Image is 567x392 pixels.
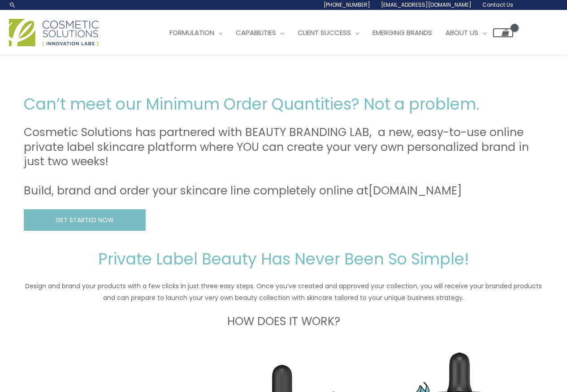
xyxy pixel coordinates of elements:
a: Client Success [291,19,366,46]
a: [DOMAIN_NAME] [368,183,462,198]
h3: Cosmetic Solutions has partnered with BEAUTY BRANDING LAB, a new, easy-to-use online private labe... [24,125,544,198]
a: Capabilities [229,19,291,46]
a: GET STARTED NOW [24,209,146,231]
a: Emerging Brands [366,19,439,46]
a: About Us [439,19,493,46]
span: Contact Us [482,1,513,9]
span: About Us [446,28,478,37]
a: Search icon link [9,1,16,9]
a: View Shopping Cart, empty [493,28,513,37]
h2: Private Label Beauty Has Never Been So Simple! [24,249,544,269]
h3: HOW DOES IT WORK? [24,314,544,329]
span: [PHONE_NUMBER] [324,1,370,9]
nav: Site Navigation [156,19,513,46]
a: Formulation [163,19,229,46]
h2: Can’t meet our Minimum Order Quantities? Not a problem. [24,94,544,115]
img: Cosmetic Solutions Logo [9,19,99,46]
span: [EMAIL_ADDRESS][DOMAIN_NAME] [381,1,472,9]
span: Formulation [169,28,214,37]
span: Client Success [298,28,351,37]
span: Emerging Brands [372,28,432,37]
span: Capabilities [236,28,276,37]
p: Design and brand your products with a few clicks in just three easy steps. Once you’ve created an... [24,280,544,304]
